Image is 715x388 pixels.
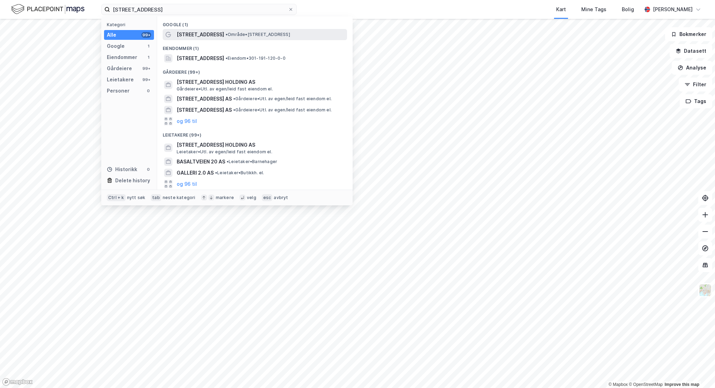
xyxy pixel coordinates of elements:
span: [STREET_ADDRESS] AS [177,106,232,114]
div: Historikk [107,165,137,174]
span: • [226,32,228,37]
div: Kategori [107,22,154,27]
button: Datasett [670,44,712,58]
a: OpenStreetMap [629,382,663,387]
button: og 96 til [177,117,197,125]
div: 99+ [141,77,151,82]
div: Eiendommer [107,53,137,61]
div: nytt søk [127,195,146,200]
div: Google [107,42,125,50]
span: Område • [STREET_ADDRESS] [226,32,290,37]
div: 1 [146,43,151,49]
button: Bokmerker [665,27,712,41]
div: Leietakere [107,75,134,84]
div: Bolig [622,5,634,14]
span: Gårdeiere • Utl. av egen/leid fast eiendom el. [177,86,273,92]
a: Mapbox [609,382,628,387]
div: esc [262,194,273,201]
div: Gårdeiere (99+) [157,64,353,76]
span: Eiendom • 301-191-120-0-0 [226,56,286,61]
span: Leietaker • Barnehager [227,159,277,164]
div: Leietakere (99+) [157,127,353,139]
span: • [226,56,228,61]
div: 0 [146,167,151,172]
span: • [227,159,229,164]
div: Eiendommer (1) [157,40,353,53]
div: 99+ [141,66,151,71]
div: avbryt [274,195,288,200]
button: Analyse [672,61,712,75]
span: Gårdeiere • Utl. av egen/leid fast eiendom el. [233,96,332,102]
div: velg [247,195,256,200]
div: 1 [146,54,151,60]
div: Personer [107,87,130,95]
span: GALLERI 2.0 AS [177,169,214,177]
div: neste kategori [163,195,196,200]
img: logo.f888ab2527a4732fd821a326f86c7f29.svg [11,3,84,15]
div: Alle [107,31,116,39]
span: • [215,170,217,175]
input: Søk på adresse, matrikkel, gårdeiere, leietakere eller personer [110,4,288,15]
div: 0 [146,88,151,94]
div: markere [216,195,234,200]
div: [PERSON_NAME] [653,5,693,14]
div: Google (1) [157,16,353,29]
a: Improve this map [665,382,699,387]
span: • [233,107,235,112]
div: Kontrollprogram for chat [680,354,715,388]
button: Tags [680,94,712,108]
div: Delete history [115,176,150,185]
div: Mine Tags [581,5,606,14]
div: Ctrl + k [107,194,126,201]
div: 99+ [141,32,151,38]
button: og 96 til [177,180,197,188]
span: [STREET_ADDRESS] HOLDING AS [177,141,344,149]
span: Gårdeiere • Utl. av egen/leid fast eiendom el. [233,107,332,113]
span: [STREET_ADDRESS] [177,30,224,39]
img: Z [699,284,712,297]
span: BASALTVEIEN 20 AS [177,158,225,166]
span: Leietaker • Utl. av egen/leid fast eiendom el. [177,149,272,155]
span: [STREET_ADDRESS] HOLDING AS [177,78,344,86]
button: Filter [679,78,712,91]
span: [STREET_ADDRESS] [177,54,224,63]
span: • [233,96,235,101]
div: Kart [556,5,566,14]
span: Leietaker • Butikkh. el. [215,170,264,176]
span: [STREET_ADDRESS] AS [177,95,232,103]
div: tab [151,194,161,201]
iframe: Chat Widget [680,354,715,388]
div: Gårdeiere [107,64,132,73]
a: Mapbox homepage [2,378,33,386]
